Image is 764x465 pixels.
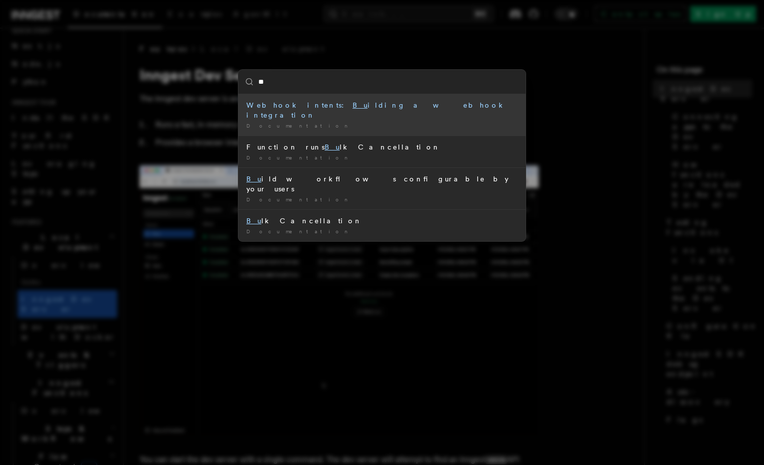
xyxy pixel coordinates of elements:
span: Documentation [246,123,352,129]
mark: Bu [246,217,261,225]
mark: Bu [353,101,368,109]
span: Documentation [246,228,352,234]
mark: Bu [246,175,261,183]
div: Function runs lk Cancellation [246,142,518,152]
mark: Bu [325,143,340,151]
span: Documentation [246,196,352,202]
div: ild workflows configurable by your users [246,174,518,194]
div: Webhook intents: ilding a webhook integration [246,100,518,120]
span: Documentation [246,155,352,160]
div: lk Cancellation [246,216,518,226]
